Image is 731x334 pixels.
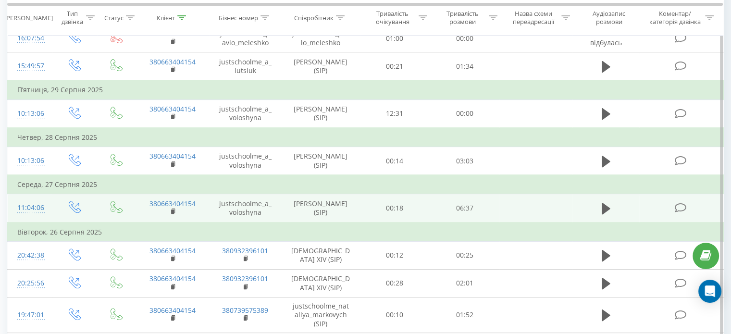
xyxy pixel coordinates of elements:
td: [PERSON_NAME] (SIP) [282,194,360,223]
td: 00:10 [360,297,430,333]
td: [DEMOGRAPHIC_DATA] XIV (SIP) [282,241,360,269]
td: Середа, 27 Серпня 2025 [8,175,724,194]
a: 380663404154 [149,274,196,283]
td: 00:12 [360,241,430,269]
div: 16:07:54 [17,29,43,48]
div: Назва схеми переадресації [508,10,559,26]
td: [PERSON_NAME] (SIP) [282,52,360,81]
td: justschoolme_a_voloshyna [209,147,281,175]
td: Четвер, 28 Серпня 2025 [8,128,724,147]
a: 380663404154 [149,151,196,161]
div: 20:25:56 [17,274,43,293]
td: Вівторок, 26 Серпня 2025 [8,223,724,242]
td: 00:25 [430,241,499,269]
td: [DEMOGRAPHIC_DATA] XIV (SIP) [282,269,360,297]
a: 380663404154 [149,57,196,66]
td: 00:00 [430,99,499,128]
td: justschoolme_pavlo_meleshko [209,25,281,52]
td: justschoolme_a_lutsiuk [209,52,281,81]
td: 00:18 [360,194,430,223]
div: Open Intercom Messenger [698,280,721,303]
div: 19:47:01 [17,306,43,324]
div: Тривалість очікування [369,10,417,26]
td: 01:52 [430,297,499,333]
div: Статус [104,14,124,22]
div: Тривалість розмови [438,10,486,26]
a: 380663404154 [149,306,196,315]
td: 00:00 [430,25,499,52]
td: 12:31 [360,99,430,128]
div: Бізнес номер [219,14,258,22]
div: Аудіозапис розмови [581,10,637,26]
td: justschoolme_pavlo_meleshko [282,25,360,52]
td: 02:01 [430,269,499,297]
a: 380932396101 [222,274,268,283]
div: 10:13:06 [17,104,43,123]
td: justschoolme_a_voloshyna [209,99,281,128]
a: 380739575389 [222,306,268,315]
div: Клієнт [157,14,175,22]
div: Співробітник [294,14,334,22]
a: 380663404154 [149,199,196,208]
a: 380932396101 [222,246,268,255]
div: Коментар/категорія дзвінка [646,10,703,26]
td: 01:00 [360,25,430,52]
div: 20:42:38 [17,246,43,265]
div: Тип дзвінка [61,10,83,26]
td: 06:37 [430,194,499,223]
td: [PERSON_NAME] (SIP) [282,147,360,175]
a: 380663404154 [149,104,196,113]
div: 10:13:06 [17,151,43,170]
td: 00:28 [360,269,430,297]
div: 11:04:06 [17,198,43,217]
span: Розмова не відбулась [587,29,625,47]
td: justschoolme_a_voloshyna [209,194,281,223]
td: 01:34 [430,52,499,81]
td: justschoolme_nataliya_markovych (SIP) [282,297,360,333]
div: 15:49:57 [17,57,43,75]
a: 380663404154 [149,246,196,255]
td: 00:14 [360,147,430,175]
td: 00:21 [360,52,430,81]
td: П’ятниця, 29 Серпня 2025 [8,80,724,99]
td: [PERSON_NAME] (SIP) [282,99,360,128]
div: [PERSON_NAME] [4,14,53,22]
td: 03:03 [430,147,499,175]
